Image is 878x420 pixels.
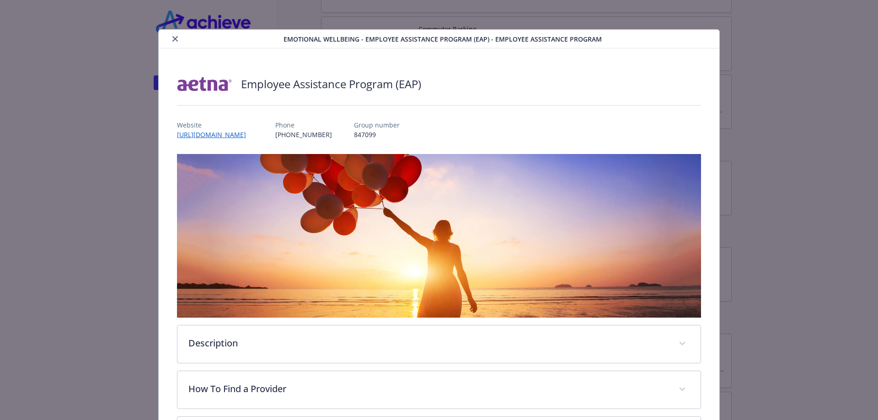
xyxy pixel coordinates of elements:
[275,130,332,139] p: [PHONE_NUMBER]
[177,130,253,139] a: [URL][DOMAIN_NAME]
[354,120,400,130] p: Group number
[170,33,181,44] button: close
[354,130,400,139] p: 847099
[177,371,701,409] div: How To Find a Provider
[177,70,232,98] img: Aetna Inc
[188,382,668,396] p: How To Find a Provider
[241,76,421,92] h2: Employee Assistance Program (EAP)
[177,325,701,363] div: Description
[188,336,668,350] p: Description
[284,34,602,44] span: Emotional Wellbeing - Employee Assistance Program (EAP) - Employee Assistance Program
[177,154,701,318] img: banner
[275,120,332,130] p: Phone
[177,120,253,130] p: Website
